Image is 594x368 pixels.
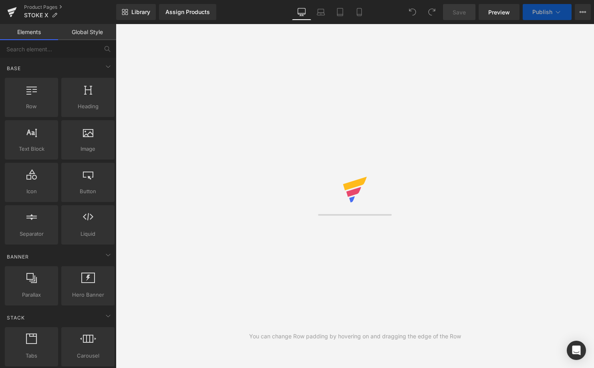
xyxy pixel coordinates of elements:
span: Hero Banner [64,291,112,299]
a: Tablet [330,4,350,20]
a: Mobile [350,4,369,20]
button: Publish [523,4,572,20]
span: STOKE X [24,12,48,18]
span: Image [64,145,112,153]
div: Open Intercom Messenger [567,341,586,360]
span: Icon [7,187,56,196]
a: Global Style [58,24,116,40]
a: Desktop [292,4,311,20]
button: More [575,4,591,20]
span: Parallax [7,291,56,299]
a: Product Pages [24,4,116,10]
div: Assign Products [165,9,210,15]
span: Base [6,65,22,72]
a: Preview [479,4,519,20]
a: New Library [116,4,156,20]
span: Carousel [64,352,112,360]
a: Laptop [311,4,330,20]
span: Heading [64,102,112,111]
span: Row [7,102,56,111]
div: You can change Row padding by hovering on and dragging the edge of the Row [249,332,461,341]
span: Publish [532,9,552,15]
span: Text Block [7,145,56,153]
span: Liquid [64,230,112,238]
button: Redo [424,4,440,20]
span: Banner [6,253,30,261]
span: Tabs [7,352,56,360]
button: Undo [405,4,421,20]
span: Stack [6,314,26,321]
span: Button [64,187,112,196]
span: Library [131,8,150,16]
span: Preview [488,8,510,16]
span: Separator [7,230,56,238]
span: Save [453,8,466,16]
